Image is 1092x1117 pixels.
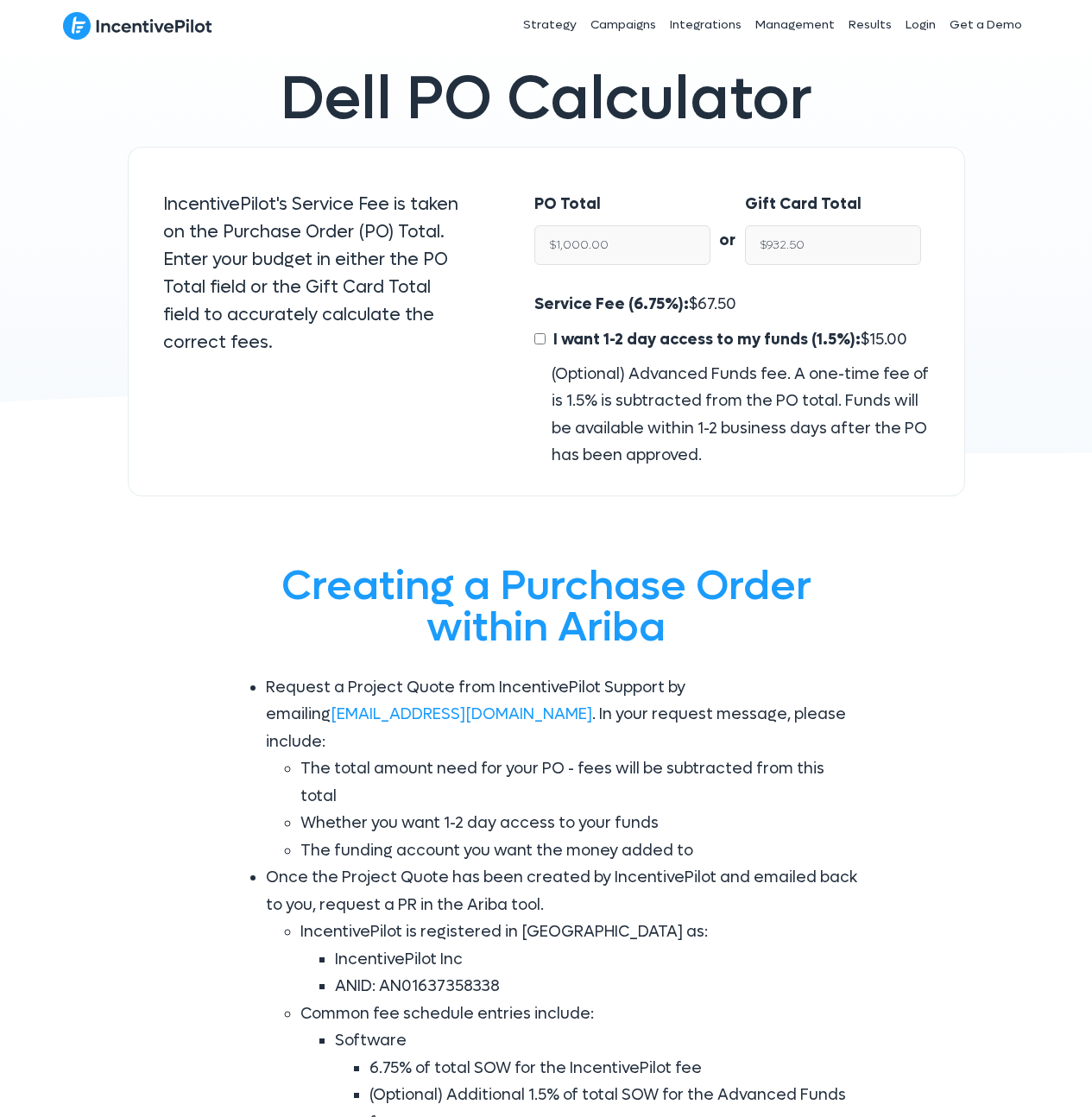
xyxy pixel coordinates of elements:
li: The funding account you want the money added to [300,837,862,865]
a: Get a Demo [943,3,1029,47]
input: I want 1-2 day access to my funds (1.5%):$15.00 [534,333,546,344]
li: 6.75% of total SOW for the IncentivePilot fee [369,1055,862,1082]
li: ANID: AN01637358338 [335,973,862,1000]
div: (Optional) Advanced Funds fee. A one-time fee of is 1.5% is subtracted from the PO total. Funds w... [534,361,929,470]
li: Request a Project Quote from IncentivePilot Support by emailing . In your request message, please... [266,674,862,865]
span: $ [549,330,907,350]
nav: Header Menu [398,3,1030,47]
li: Whether you want 1-2 day access to your funds [300,810,862,837]
span: Dell PO Calculator [281,60,812,138]
a: Strategy [516,3,584,47]
li: IncentivePilot Inc [335,946,862,974]
span: Creating a Purchase Order within Ariba [281,558,811,654]
span: Service Fee (6.75%): [534,294,689,314]
a: Integrations [663,3,748,47]
a: Results [842,3,899,47]
a: Campaigns [584,3,663,47]
div: or [710,191,745,255]
span: 67.50 [697,294,736,314]
div: $ [534,291,929,470]
label: PO Total [534,191,601,218]
a: Login [899,3,943,47]
p: IncentivePilot's Service Fee is taken on the Purchase Order (PO) Total. Enter your budget in eith... [163,191,466,357]
span: 15.00 [869,330,907,350]
a: [EMAIL_ADDRESS][DOMAIN_NAME] [331,704,592,724]
li: The total amount need for your PO - fees will be subtracted from this total [300,755,862,810]
a: Management [748,3,842,47]
li: IncentivePilot is registered in [GEOGRAPHIC_DATA] as: [300,918,862,1000]
span: I want 1-2 day access to my funds (1.5%): [553,330,861,350]
img: IncentivePilot [63,11,212,41]
label: Gift Card Total [745,191,862,218]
